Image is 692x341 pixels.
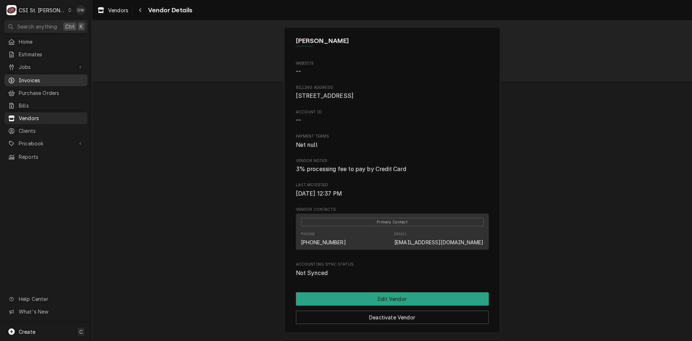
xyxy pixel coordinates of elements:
[19,329,35,335] span: Create
[394,231,483,246] div: Email
[4,151,88,163] a: Reports
[296,158,489,164] span: Vendor Notes
[296,207,489,213] span: Vendor Contacts
[19,38,84,45] span: Home
[6,5,17,15] div: C
[301,239,346,245] a: [PHONE_NUMBER]
[296,61,489,277] div: Detailed Information
[4,293,88,305] a: Go to Help Center
[296,214,489,250] div: Contact
[296,68,301,75] span: --
[6,5,17,15] div: CSI St. Louis's Avatar
[19,308,83,315] span: What's New
[296,214,489,253] div: Vendor Contacts List
[19,76,84,84] span: Invoices
[19,63,73,71] span: Jobs
[4,137,88,149] a: Go to Pricebook
[134,4,146,16] button: Navigate back
[296,189,489,198] span: Last Modified
[296,292,489,306] div: Button Group Row
[19,295,83,303] span: Help Center
[19,6,66,14] div: CSI St. [PERSON_NAME]
[296,190,342,197] span: [DATE] 12:37 PM
[296,36,489,52] div: Client Information
[301,231,315,237] div: Phone
[301,218,484,226] span: Primary Contact
[296,270,328,276] span: Not Synced
[296,269,489,277] span: Accounting Sync Status
[19,140,73,147] span: Pricebook
[296,85,489,100] div: Billing Address
[296,61,489,76] div: Website
[394,231,407,237] div: Email
[296,109,489,115] span: Account ID
[296,117,301,124] span: --
[19,102,84,109] span: Bills
[146,5,192,15] span: Vendor Details
[19,89,84,97] span: Purchase Orders
[4,100,88,112] a: Bills
[296,182,489,188] span: Last Modified
[4,48,88,60] a: Estimates
[19,114,84,122] span: Vendors
[4,20,88,33] button: Search anythingCtrlK
[4,36,88,48] a: Home
[296,92,354,99] span: [STREET_ADDRESS]
[296,292,489,324] div: Button Group
[296,207,489,253] div: Vendor Contacts
[296,141,489,149] span: Payment Terms
[108,6,128,14] span: Vendors
[296,109,489,125] div: Account ID
[4,306,88,318] a: Go to What's New
[296,36,489,46] span: Name
[4,125,88,137] a: Clients
[76,5,86,15] div: Dyane Weber's Avatar
[296,165,489,174] span: Vendor Notes
[296,166,406,172] span: 3% processing fee to pay by Credit Card
[79,328,83,336] span: C
[296,61,489,66] span: Website
[4,74,88,86] a: Invoices
[80,23,83,30] span: K
[284,27,500,333] div: Vendor Details
[19,153,84,161] span: Reports
[17,23,57,30] span: Search anything
[296,311,489,324] button: Deactivate Vendor
[19,127,84,135] span: Clients
[296,67,489,76] span: Website
[296,134,489,149] div: Payment Terms
[296,292,489,306] button: Edit Vendor
[296,182,489,198] div: Last Modified
[296,141,318,148] span: Net null
[296,158,489,174] div: Vendor Notes
[296,134,489,139] span: Payment Terms
[296,262,489,267] span: Accounting Sync Status
[301,218,484,226] div: Primary
[4,87,88,99] a: Purchase Orders
[296,92,489,100] span: Billing Address
[65,23,75,30] span: Ctrl
[296,306,489,324] div: Button Group Row
[94,4,131,16] a: Vendors
[296,85,489,91] span: Billing Address
[4,61,88,73] a: Go to Jobs
[394,239,483,245] a: [EMAIL_ADDRESS][DOMAIN_NAME]
[19,51,84,58] span: Estimates
[301,231,346,246] div: Phone
[4,112,88,124] a: Vendors
[76,5,86,15] div: DW
[296,262,489,277] div: Accounting Sync Status
[296,116,489,125] span: Account ID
